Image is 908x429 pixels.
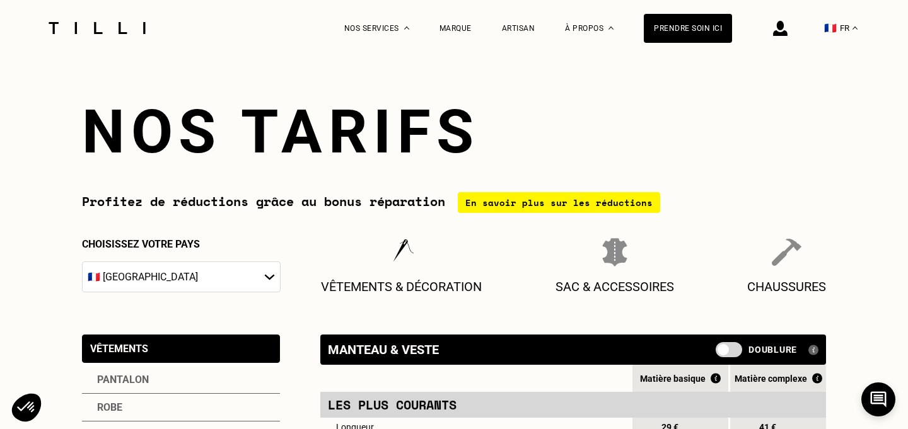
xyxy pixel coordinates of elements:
[602,238,627,266] img: Sac & Accessoires
[439,24,472,33] a: Marque
[458,192,660,213] div: En savoir plus sur les réductions
[812,373,822,384] img: Qu'est ce que le Bonus Réparation ?
[502,24,535,33] a: Artisan
[90,343,148,355] div: Vêtements
[773,21,788,36] img: icône connexion
[82,96,826,167] h1: Nos tarifs
[44,22,150,34] img: Logo du service de couturière Tilli
[328,342,439,357] div: Manteau & veste
[82,394,280,421] div: Robe
[632,373,728,384] div: Matière basique
[321,279,482,294] p: Vêtements & décoration
[387,238,416,266] img: Vêtements & décoration
[556,279,674,294] p: Sac & Accessoires
[748,345,797,355] span: Doublure
[730,373,826,384] div: Matière complexe
[320,392,631,418] td: Les plus courants
[82,238,281,250] p: Choisissez votre pays
[824,22,837,34] span: 🇫🇷
[747,279,826,294] p: Chaussures
[711,373,721,384] img: Qu'est ce que le Bonus Réparation ?
[644,14,732,43] a: Prendre soin ici
[772,238,801,266] img: Chaussures
[82,366,280,394] div: Pantalon
[853,26,858,30] img: menu déroulant
[808,345,818,355] img: Qu'est ce qu'une doublure ?
[608,26,614,30] img: Menu déroulant à propos
[404,26,409,30] img: Menu déroulant
[82,192,826,213] div: Profitez de réductions grâce au bonus réparation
